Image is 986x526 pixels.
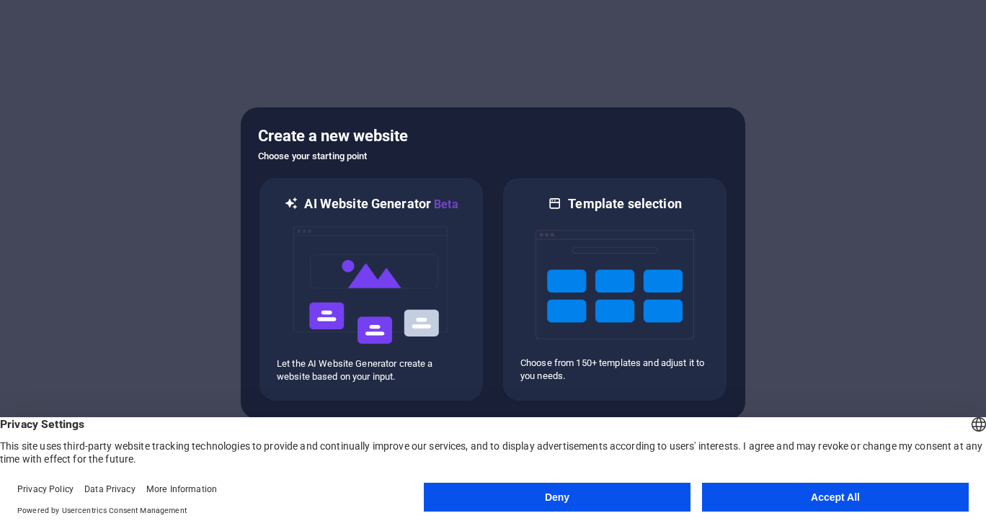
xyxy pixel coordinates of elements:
[502,177,728,402] div: Template selectionChoose from 150+ templates and adjust it to you needs.
[258,177,484,402] div: AI Website GeneratorBetaaiLet the AI Website Generator create a website based on your input.
[292,213,450,357] img: ai
[258,148,728,165] h6: Choose your starting point
[304,195,458,213] h6: AI Website Generator
[568,195,681,213] h6: Template selection
[520,357,709,383] p: Choose from 150+ templates and adjust it to you needs.
[258,125,728,148] h5: Create a new website
[431,197,458,211] span: Beta
[277,357,466,383] p: Let the AI Website Generator create a website based on your input.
